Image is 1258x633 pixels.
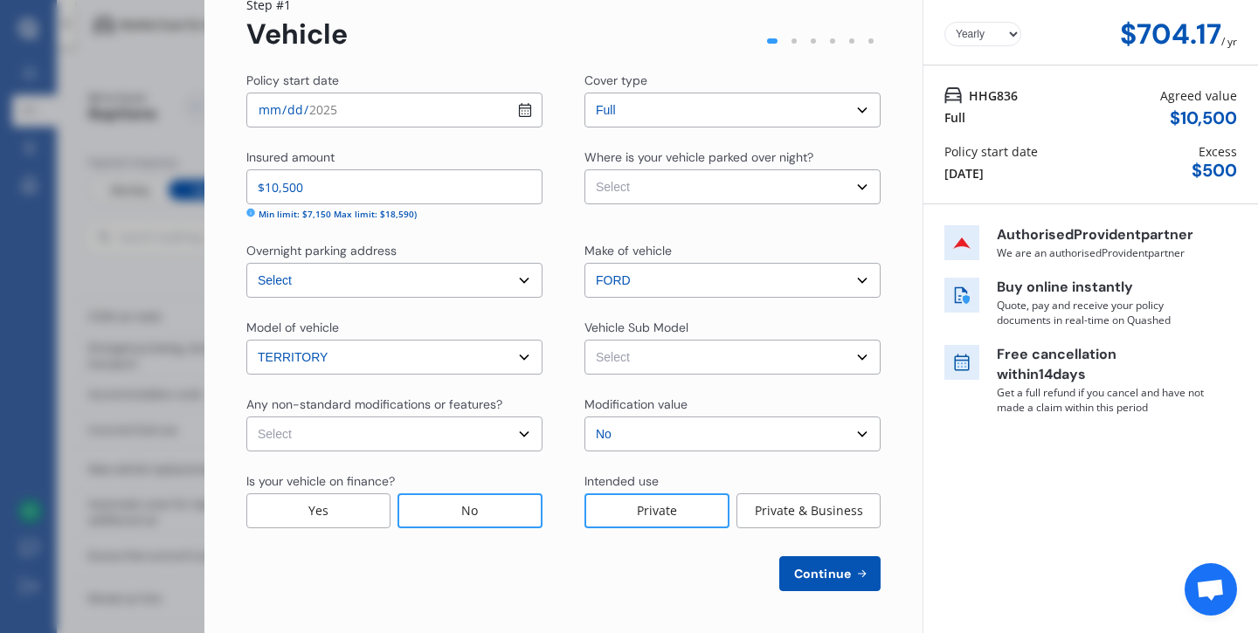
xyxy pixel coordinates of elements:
p: Quote, pay and receive your policy documents in real-time on Quashed [997,298,1206,327]
div: Modification value [584,396,688,413]
div: Is your vehicle on finance? [246,472,395,490]
div: Policy start date [944,142,1038,161]
div: Private & Business [736,493,881,528]
div: Open chat [1185,563,1237,616]
p: Free cancellation within 14 days [997,345,1206,385]
div: Policy start date [246,72,339,89]
img: insurer icon [944,225,979,260]
div: $ 500 [1192,161,1237,181]
div: $ 10,500 [1170,108,1237,128]
div: / yr [1221,18,1237,51]
input: dd / mm / yyyy [246,93,543,127]
div: Where is your vehicle parked over night? [584,148,813,166]
div: Excess [1199,142,1237,161]
input: Enter insured amount [246,169,543,204]
div: Intended use [584,472,659,490]
div: Yes [246,493,391,528]
p: We are an authorised Provident partner [997,245,1206,260]
div: Vehicle [246,18,348,51]
img: buy online icon [944,278,979,313]
div: Overnight parking address [246,242,397,259]
div: Vehicle Sub Model [584,319,688,336]
span: HHG836 [969,86,1018,105]
div: $704.17 [1120,18,1221,51]
div: Agreed value [1160,86,1237,105]
div: [DATE] [944,164,984,182]
div: Any non-standard modifications or features? [246,396,502,413]
div: Full [944,108,965,127]
div: Cover type [584,72,647,89]
div: Private [584,493,729,528]
div: Min limit: $7,150 Max limit: $18,590) [259,208,417,221]
div: No [397,493,543,528]
p: Authorised Provident partner [997,225,1206,245]
img: free cancel icon [944,345,979,380]
p: Get a full refund if you cancel and have not made a claim within this period [997,385,1206,415]
button: Continue [779,556,881,591]
span: Continue [791,567,854,581]
div: Insured amount [246,148,335,166]
p: Buy online instantly [997,278,1206,298]
div: Model of vehicle [246,319,339,336]
div: Make of vehicle [584,242,672,259]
